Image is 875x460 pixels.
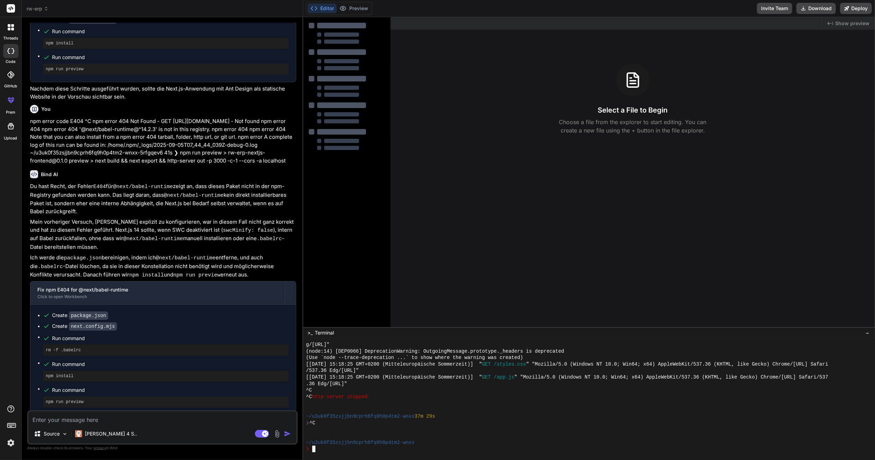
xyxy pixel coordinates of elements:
img: attachment [273,430,281,438]
span: − [866,329,869,336]
code: @next/babel-runtime [164,193,224,199]
h3: Select a File to Begin [598,105,668,115]
span: ~/u3uk0f35zsjjbn9cprh6fq9h0p4tm2-wnxx [306,413,415,420]
p: Nachdem diese Schritte ausgeführt wurden, sollte die Next.js-Anwendung mit Ant Design als statisc... [30,85,296,101]
span: ^C [309,420,315,426]
span: rw-erp [27,5,49,12]
code: swcMinify: false [223,228,273,233]
span: Run command [52,361,289,368]
p: Choose a file from the explorer to start editing. You can create a new file using the + button in... [555,118,711,135]
code: E404 [93,184,106,190]
p: Source [44,430,60,437]
label: prem [6,109,15,115]
button: Deploy [840,3,872,14]
p: Mein vorheriger Versuch, [PERSON_NAME] explizit zu konfigurieren, war in diesem Fall nicht ganz k... [30,218,296,251]
code: .babelrc [257,236,282,242]
pre: npm run preview [46,399,286,405]
span: /styles.css [494,361,526,368]
span: ^C [306,387,312,394]
img: settings [5,437,17,449]
code: @next/babel-runtime [123,236,183,242]
button: Download [796,3,836,14]
img: icon [284,430,291,437]
label: GitHub [4,83,17,89]
div: Fix npm E404 for @next/babel-runtime [37,286,277,293]
code: .babelrc [38,264,63,270]
pre: rm -f .babelrc [46,347,286,353]
pre: npm install [46,41,286,46]
label: code [6,59,16,65]
button: Fix npm E404 for @next/babel-runtimeClick to open Workbench [30,281,284,304]
button: − [864,327,871,338]
div: Create [52,312,108,319]
span: /app.js [494,374,515,381]
p: [PERSON_NAME] 4 S.. [85,430,137,437]
span: (Use `node --trace-deprecation ...` to show where the warning was created) [306,354,523,361]
code: package.json [64,255,102,261]
label: threads [3,35,18,41]
span: http-server stopped. [312,394,371,400]
span: Terminal [315,329,334,336]
span: ❯ [306,446,309,452]
span: [[DATE] 15:18:25 GMT+0200 (Mitteleuropäische Sommerzeit)] " [306,374,482,381]
button: Invite Team [757,3,792,14]
button: Editor [308,3,337,13]
p: Always double-check its answers. Your in Bind [27,445,298,451]
span: (node:14) [DEP0066] DeprecationWarning: OutgoingMessage.prototype._headers is deprecated [306,348,564,355]
span: " "Mozilla/5.0 (Windows NT 10.0; Win64; x64) AppleWebKit/537.36 (KHTML, like Gecko) Chrome/[URL] ... [515,374,829,381]
span: ~/u3uk0f35zsjjbn9cprh6fq9h0p4tm2-wnxx [306,439,415,446]
span: GET [482,361,491,368]
h6: Bind AI [41,171,58,178]
span: /537.36 Edg/[URL]" [306,367,359,374]
span: Run command [52,335,289,342]
code: next.config.mjs [69,322,117,331]
div: Create [52,16,117,23]
p: npm error code E404 ^C npm error 404 Not Found - GET [URL][DOMAIN_NAME] - Not found npm error 404... [30,117,296,165]
code: @next/babel-runtime [113,184,173,190]
p: Ich werde die bereinigen, indem ich entferne, und auch die -Datei löschen, da sie in dieser Konst... [30,254,296,280]
span: " "Mozilla/5.0 (Windows NT 10.0; Win64; x64) AppleWebKit/537.36 (KHTML, like Gecko) Chrome/[URL] ... [526,361,828,368]
span: >_ [307,329,313,336]
code: npm run preview [173,272,220,278]
h6: You [41,106,51,113]
pre: npm run preview [46,66,286,72]
span: g/[URL]" [306,342,329,348]
span: privacy [94,446,106,450]
code: npm install [129,272,164,278]
code: package.json [69,311,108,320]
div: Create [52,323,117,330]
button: Preview [337,3,371,13]
span: Run command [52,28,289,35]
div: Click to open Workbench [37,294,277,300]
span: ^C [306,394,312,400]
pre: npm install [46,373,286,379]
span: Run command [52,387,289,394]
span: GET [482,374,491,381]
span: .36 Edg/[URL]" [306,381,347,387]
span: [[DATE] 15:18:25 GMT+0200 (Mitteleuropäische Sommerzeit)] " [306,361,482,368]
code: @next/babel-runtime [156,255,216,261]
span: ❯ [306,420,309,426]
img: Pick Models [62,431,68,437]
label: Upload [4,135,17,141]
p: Du hast Recht, der Fehler für zeigt an, dass dieses Paket nicht in der npm-Registry gefunden werd... [30,182,296,215]
span: Show preview [835,20,869,27]
span: 37m 29s [415,413,435,420]
img: Claude 4 Sonnet [75,430,82,437]
span: Run command [52,54,289,61]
